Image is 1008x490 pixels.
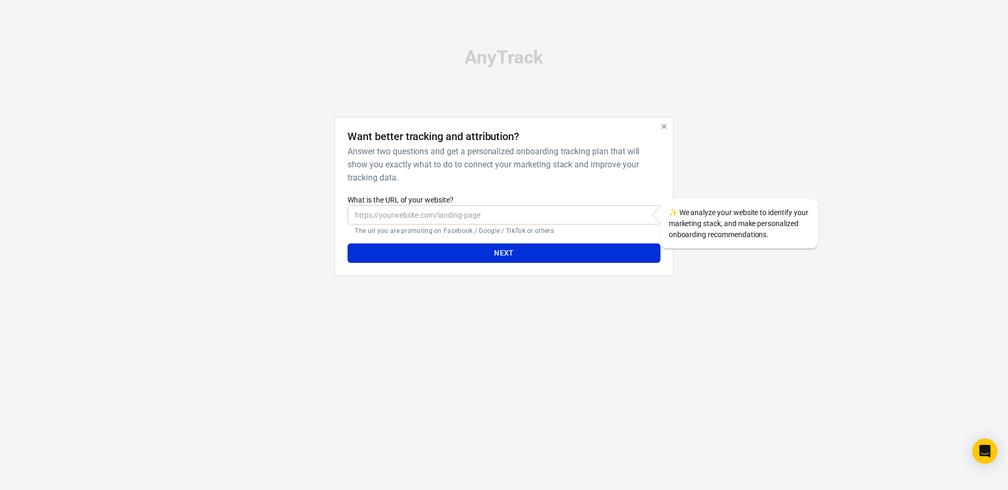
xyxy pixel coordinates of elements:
[669,208,678,217] span: sparkles
[348,145,656,184] h6: Answer two questions and get a personalized onboarding tracking plan that will show you exactly w...
[348,195,660,205] label: What is the URL of your website?
[241,48,766,67] div: AnyTrack
[348,130,519,143] h4: Want better tracking and attribution?
[660,199,818,249] div: We analyze your website to identify your marketing stack, and make personalized onboarding recomm...
[972,439,997,464] div: Open Intercom Messenger
[348,243,660,263] button: Next
[355,227,653,235] p: The url you are promoting on Facebook / Google / TikTok or others
[348,205,660,225] input: https://yourwebsite.com/landing-page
